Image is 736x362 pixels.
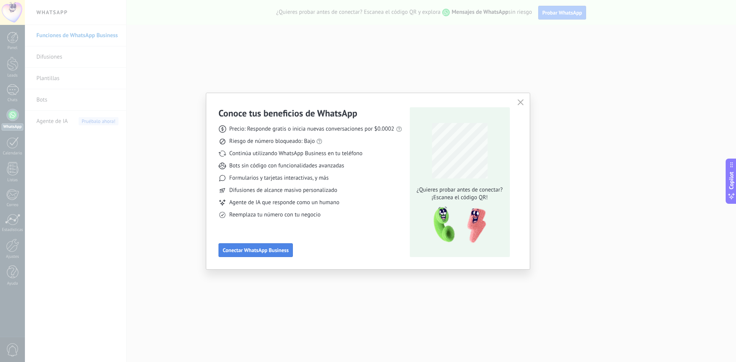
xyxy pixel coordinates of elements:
[229,199,339,206] span: Agente de IA que responde como un humano
[414,194,505,201] span: ¡Escanea el código QR!
[229,211,320,219] span: Reemplaza tu número con tu negocio
[229,187,337,194] span: Difusiones de alcance masivo personalizado
[414,186,505,194] span: ¿Quieres probar antes de conectar?
[229,162,344,170] span: Bots sin código con funcionalidades avanzadas
[229,174,329,182] span: Formularios y tarjetas interactivas, y más
[223,247,289,253] span: Conectar WhatsApp Business
[219,243,293,257] button: Conectar WhatsApp Business
[229,138,315,145] span: Riesgo de número bloqueado: Bajo
[219,107,357,119] h3: Conoce tus beneficios de WhatsApp
[427,205,488,246] img: qr-pic-1x.png
[229,150,362,157] span: Continúa utilizando WhatsApp Business en tu teléfono
[229,125,394,133] span: Precio: Responde gratis o inicia nuevas conversaciones por $0.0002
[728,172,735,189] span: Copilot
